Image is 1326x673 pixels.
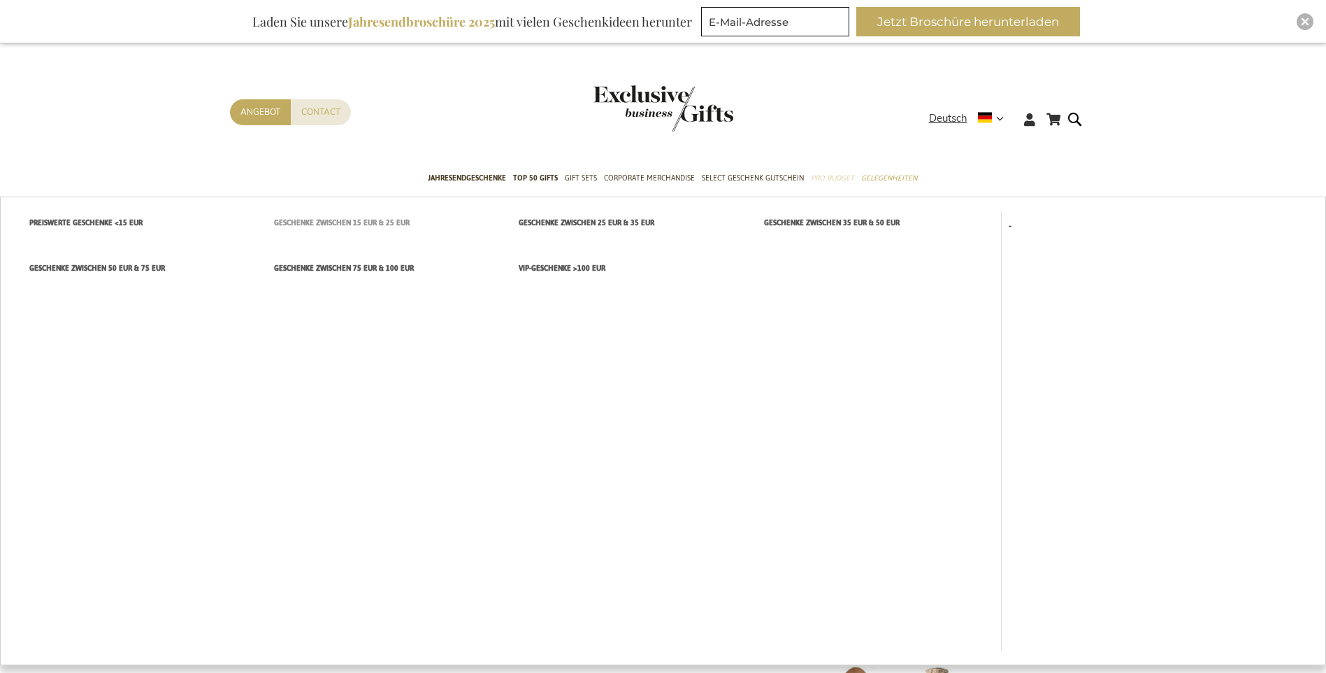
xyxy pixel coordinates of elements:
[29,261,165,276] span: Geschenke zwischen 50 EUR & 75 EUR
[929,111,967,127] span: Deutsch
[519,215,654,230] span: Geschenke zwischen 25 EUR & 35 EUR
[291,99,351,125] a: Contact
[1301,17,1309,26] img: Close
[274,215,410,230] span: Geschenke zwischen 15 EUR & 25 EUR
[29,215,143,230] span: Preiswerte Geschenke <15 EUR
[1009,218,1318,233] p: -
[702,171,804,185] span: Select Geschenk Gutschein
[274,261,414,276] span: Geschenke zwischen 75 EUR & 100 EUR
[701,7,853,41] form: marketing offers and promotions
[565,171,597,185] span: Gift Sets
[701,7,849,36] input: E-Mail-Adresse
[513,171,558,185] span: TOP 50 Gifts
[428,171,506,185] span: Jahresendgeschenke
[929,111,1013,127] div: Deutsch
[1297,13,1313,30] div: Close
[856,7,1080,36] button: Jetzt Broschüre herunterladen
[230,99,291,125] a: Angebot
[593,85,733,132] img: Exclusive Business gifts logo
[246,7,698,36] div: Laden Sie unsere mit vielen Geschenkideen herunter
[348,13,495,30] b: Jahresendbroschüre 2025
[593,85,663,132] a: store logo
[519,261,605,276] span: VIP-Geschenke >100 EUR
[861,171,917,185] span: Gelegenheiten
[764,215,900,230] span: Geschenke zwischen 35 EUR & 50 EUR
[604,171,695,185] span: Corporate Merchandise
[811,171,854,185] span: Pro Budget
